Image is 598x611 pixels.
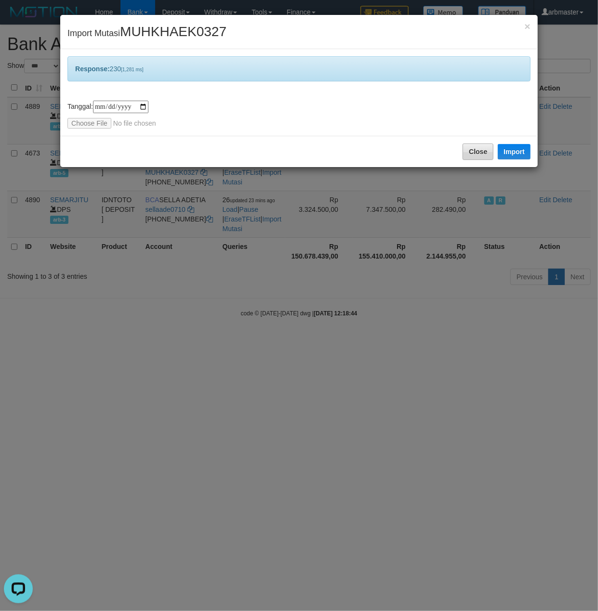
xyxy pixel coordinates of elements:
span: Import Mutasi [67,28,226,38]
button: Import [498,144,531,159]
span: [1,281 ms] [121,67,144,72]
button: Open LiveChat chat widget [4,4,33,33]
div: Tanggal: [67,101,531,129]
button: Close [525,21,531,31]
button: Close [463,143,493,160]
b: Response: [75,65,110,73]
span: MUHKHAEK0327 [120,24,226,39]
div: 230 [67,56,531,81]
span: × [525,21,531,32]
